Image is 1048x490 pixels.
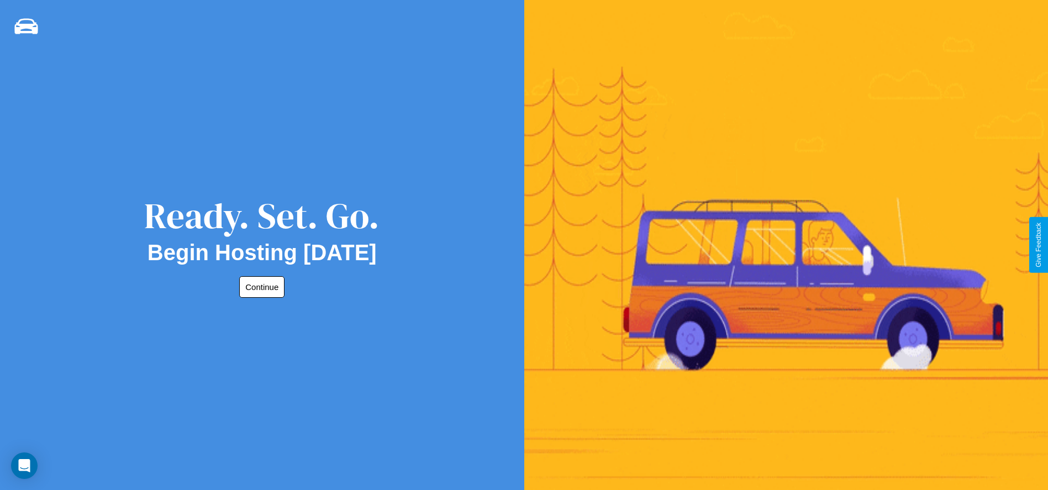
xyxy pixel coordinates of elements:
[239,276,285,298] button: Continue
[11,452,38,479] div: Open Intercom Messenger
[148,240,377,265] h2: Begin Hosting [DATE]
[144,191,380,240] div: Ready. Set. Go.
[1035,223,1042,267] div: Give Feedback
